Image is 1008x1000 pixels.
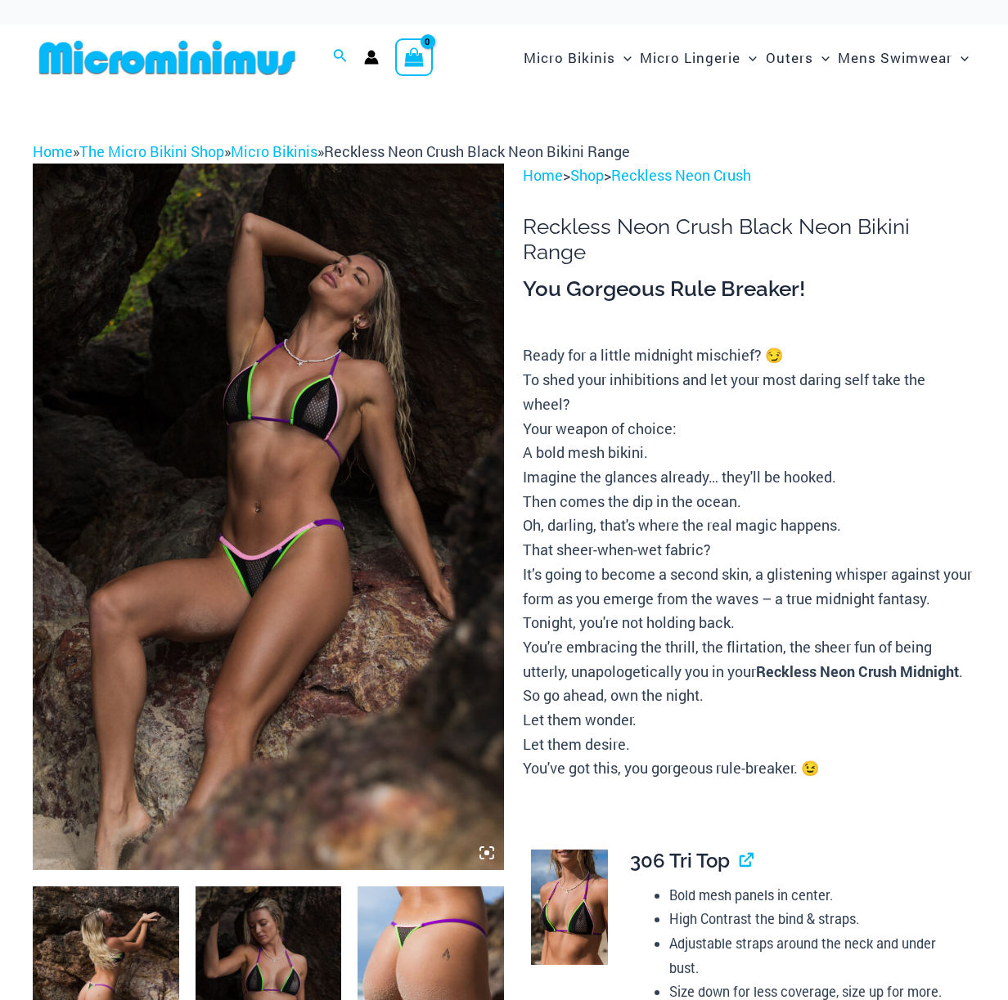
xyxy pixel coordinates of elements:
[838,37,952,78] span: Mens Swimwear
[630,849,730,872] span: 306 Tri Top
[615,37,632,78] span: Menu Toggle
[333,47,348,68] a: Search icon link
[669,931,962,980] li: Adjustable straps around the neck and under bust.
[531,850,608,966] img: Reckless Neon Crush Black Neon 306 Tri Top
[79,141,224,161] a: The Micro Bikini Shop
[517,30,975,85] nav: Site Navigation
[640,37,740,78] span: Micro Lingerie
[33,141,630,161] span: » » »
[523,165,563,185] a: Home
[33,164,504,870] img: Reckless Neon Crush Black Neon 306 Tri Top 296 Cheeky
[523,343,975,781] p: Ready for a little midnight mischief? 😏 To shed your inhibitions and let your most daring self ta...
[669,907,962,931] li: High Contrast the bind & straps.
[756,661,959,681] b: Reckless Neon Crush Midnight
[813,37,830,78] span: Menu Toggle
[520,33,636,83] a: Micro BikinisMenu ToggleMenu Toggle
[636,33,761,83] a: Micro LingerieMenu ToggleMenu Toggle
[766,37,813,78] span: Outers
[395,38,433,76] a: View Shopping Cart, empty
[523,214,975,265] h1: Reckless Neon Crush Black Neon Bikini Range
[324,141,630,161] span: Reckless Neon Crush Black Neon Bikini Range
[33,141,73,161] a: Home
[952,37,969,78] span: Menu Toggle
[523,164,975,188] p: > >
[570,165,604,185] a: Shop
[524,37,615,78] span: Micro Bikinis
[364,50,379,65] a: Account icon link
[762,33,834,83] a: OutersMenu ToggleMenu Toggle
[669,883,962,908] li: Bold mesh panels in center.
[834,33,973,83] a: Mens SwimwearMenu ToggleMenu Toggle
[611,165,751,185] a: Reckless Neon Crush
[33,39,302,76] img: MM SHOP LOGO FLAT
[740,37,757,78] span: Menu Toggle
[523,276,975,303] h3: You Gorgeous Rule Breaker!
[231,141,317,161] a: Micro Bikinis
